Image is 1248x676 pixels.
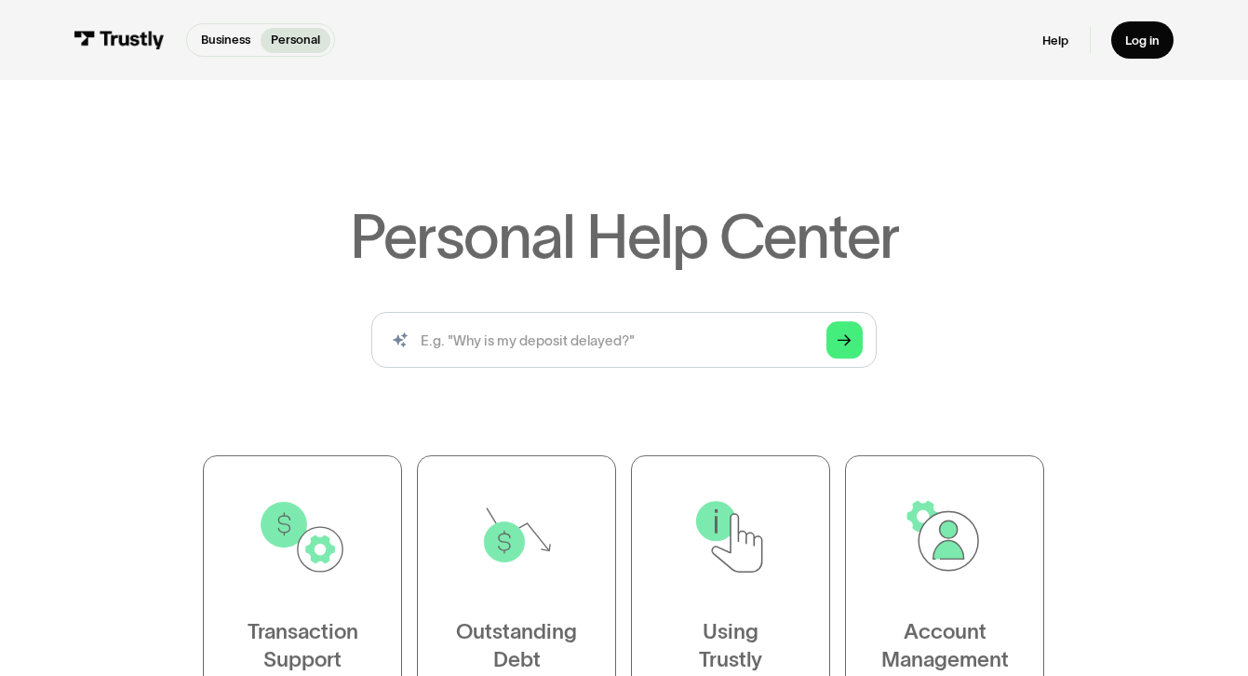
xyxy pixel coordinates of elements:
[1111,21,1174,59] a: Log in
[700,617,763,673] div: Using Trustly
[248,617,358,673] div: Transaction Support
[371,312,878,368] input: search
[261,28,331,53] a: Personal
[881,617,1009,673] div: Account Management
[201,31,250,49] p: Business
[1042,33,1068,48] a: Help
[271,31,320,49] p: Personal
[350,206,899,267] h1: Personal Help Center
[74,31,166,50] img: Trustly Logo
[456,617,577,673] div: Outstanding Debt
[1125,33,1160,48] div: Log in
[190,28,261,53] a: Business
